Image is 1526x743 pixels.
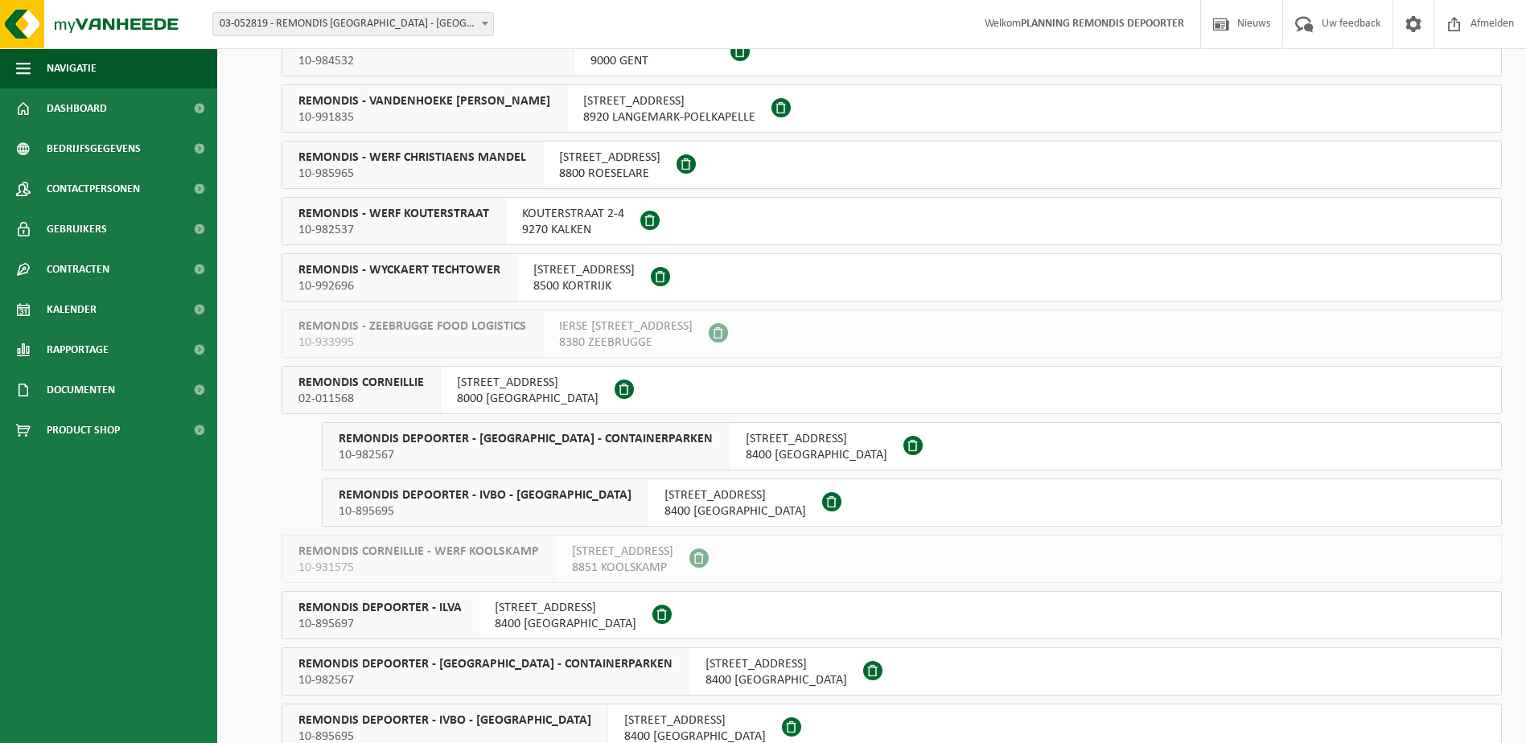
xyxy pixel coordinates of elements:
button: REMONDIS DEPOORTER - ILVA 10-895697 [STREET_ADDRESS]8400 [GEOGRAPHIC_DATA] [282,591,1502,639]
span: REMONDIS DEPOORTER - IVBO - [GEOGRAPHIC_DATA] [298,712,591,729]
span: 8000 [GEOGRAPHIC_DATA] [457,391,598,407]
span: 8800 ROESELARE [559,166,660,182]
span: [STREET_ADDRESS] [664,487,806,503]
span: REMONDIS - WYCKAERT TECHTOWER [298,262,500,278]
span: 8500 KORTRIJK [533,278,635,294]
span: 8851 KOOLSKAMP [572,560,673,576]
span: REMONDIS - WERF CHRISTIAENS MANDEL [298,150,526,166]
span: Kalender [47,289,97,330]
span: 03-052819 - REMONDIS WEST-VLAANDEREN - OOSTENDE [212,12,494,36]
span: [STREET_ADDRESS] [705,656,847,672]
span: REMONDIS DEPOORTER - [GEOGRAPHIC_DATA] - CONTAINERPARKEN [339,431,713,447]
span: 10-982537 [298,222,489,238]
span: [STREET_ADDRESS] [746,431,887,447]
button: REMONDIS - WERF KOUTERSTRAAT 10-982537 KOUTERSTRAAT 2-49270 KALKEN [282,197,1502,245]
span: Navigatie [47,48,97,88]
span: REMONDIS DEPOORTER - IVBO - [GEOGRAPHIC_DATA] [339,487,631,503]
span: [STREET_ADDRESS] [624,712,766,729]
button: REMONDIS - VAN ROEY WERF NIEUWE DOKKEN 10-984532 KOOPVAARDIJLAAN 1149000 GENT [282,28,1502,76]
span: 10-992696 [298,278,500,294]
span: [STREET_ADDRESS] [559,150,660,166]
span: Dashboard [47,88,107,129]
span: 10-982567 [339,447,713,463]
span: 8400 [GEOGRAPHIC_DATA] [746,447,887,463]
span: 8380 ZEEBRUGGE [559,335,693,351]
button: REMONDIS - VANDENHOEKE [PERSON_NAME] 10-991835 [STREET_ADDRESS]8920 LANGEMARK-POELKAPELLE [282,84,1502,133]
span: Contracten [47,249,109,289]
span: Product Shop [47,410,120,450]
span: 10-984532 [298,53,557,69]
button: REMONDIS DEPOORTER - [GEOGRAPHIC_DATA] - CONTAINERPARKEN 10-982567 [STREET_ADDRESS]8400 [GEOGRAPH... [282,647,1502,696]
span: Gebruikers [47,209,107,249]
span: 10-991835 [298,109,550,125]
span: 8920 LANGEMARK-POELKAPELLE [583,109,755,125]
span: Contactpersonen [47,169,140,209]
span: [STREET_ADDRESS] [457,375,598,391]
span: IERSE [STREET_ADDRESS] [559,318,693,335]
span: 8400 [GEOGRAPHIC_DATA] [664,503,806,519]
span: 8400 [GEOGRAPHIC_DATA] [495,616,636,632]
strong: PLANNING REMONDIS DEPOORTER [1021,18,1184,30]
span: REMONDIS CORNEILLIE [298,375,424,391]
span: 10-895697 [298,616,462,632]
span: 8400 [GEOGRAPHIC_DATA] [705,672,847,688]
button: REMONDIS DEPOORTER - IVBO - [GEOGRAPHIC_DATA] 10-895695 [STREET_ADDRESS]8400 [GEOGRAPHIC_DATA] [322,478,1502,527]
span: [STREET_ADDRESS] [583,93,755,109]
span: [STREET_ADDRESS] [533,262,635,278]
span: 10-982567 [298,672,673,688]
span: Documenten [47,370,115,410]
span: 10-931575 [298,560,539,576]
span: REMONDIS - WERF KOUTERSTRAAT [298,206,489,222]
span: REMONDIS - VANDENHOEKE [PERSON_NAME] [298,93,550,109]
span: REMONDIS - ZEEBRUGGE FOOD LOGISTICS [298,318,526,335]
span: REMONDIS DEPOORTER - [GEOGRAPHIC_DATA] - CONTAINERPARKEN [298,656,673,672]
span: KOUTERSTRAAT 2-4 [522,206,624,222]
span: 10-985965 [298,166,526,182]
button: REMONDIS - WERF CHRISTIAENS MANDEL 10-985965 [STREET_ADDRESS]8800 ROESELARE [282,141,1502,189]
span: 10-895695 [339,503,631,519]
span: REMONDIS DEPOORTER - ILVA [298,600,462,616]
span: 10-933995 [298,335,526,351]
span: Bedrijfsgegevens [47,129,141,169]
button: REMONDIS CORNEILLIE 02-011568 [STREET_ADDRESS]8000 [GEOGRAPHIC_DATA] [282,366,1502,414]
span: [STREET_ADDRESS] [572,544,673,560]
span: 02-011568 [298,391,424,407]
span: REMONDIS CORNEILLIE - WERF KOOLSKAMP [298,544,539,560]
span: Rapportage [47,330,109,370]
button: REMONDIS - WYCKAERT TECHTOWER 10-992696 [STREET_ADDRESS]8500 KORTRIJK [282,253,1502,302]
span: [STREET_ADDRESS] [495,600,636,616]
span: 9000 GENT [590,53,714,69]
span: 9270 KALKEN [522,222,624,238]
button: REMONDIS DEPOORTER - [GEOGRAPHIC_DATA] - CONTAINERPARKEN 10-982567 [STREET_ADDRESS]8400 [GEOGRAPH... [322,422,1502,470]
span: 03-052819 - REMONDIS WEST-VLAANDEREN - OOSTENDE [213,13,493,35]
